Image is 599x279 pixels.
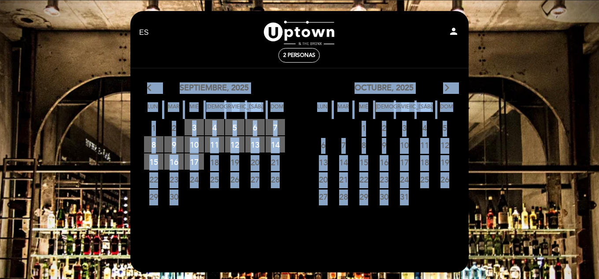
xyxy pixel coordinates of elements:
[164,153,184,170] span: 16
[354,171,373,187] span: 22
[147,82,155,94] i: arrow_back_ios
[443,82,451,94] i: arrow_forward_ios
[185,171,204,187] span: 24
[144,102,162,119] span: Lun
[266,171,285,187] span: 28
[374,188,394,205] span: 30
[144,136,163,153] span: 8
[248,102,265,119] span: Sáb
[185,136,204,153] span: 10
[334,137,353,153] span: 7
[245,154,265,170] span: 20
[185,153,204,170] span: 17
[354,154,373,170] span: 15
[245,136,265,153] span: 13
[144,171,163,187] span: 22
[334,102,352,119] span: Mar
[164,119,184,136] span: 2
[245,171,265,187] span: 27
[227,102,244,119] span: Vie
[415,171,434,187] span: 25
[185,102,203,119] span: Mié
[314,102,331,119] span: Lun
[395,119,414,136] span: 3
[355,82,414,94] span: octubre, 2025
[283,52,315,59] span: 2 personas
[334,188,353,205] span: 28
[225,119,244,135] span: 5
[438,102,455,119] span: Dom
[225,136,244,153] span: 12
[268,102,286,119] span: Dom
[415,154,434,170] span: 18
[374,137,394,153] span: 9
[435,137,455,153] span: 12
[415,119,434,136] span: 4
[164,136,184,153] span: 9
[205,171,224,187] span: 25
[165,102,182,119] span: Mar
[225,154,244,170] span: 19
[415,137,434,153] span: 11
[374,171,394,187] span: 23
[225,171,244,187] span: 26
[244,21,354,45] a: Uptown
[205,119,224,135] span: 4
[266,154,285,170] span: 21
[164,171,184,187] span: 23
[435,119,455,136] span: 5
[334,171,353,187] span: 21
[266,136,285,153] span: 14
[144,119,163,136] span: 1
[144,153,163,170] span: 15
[448,26,459,40] button: person
[266,119,285,135] span: 7
[417,102,435,119] span: Sáb
[185,119,204,135] span: 3
[435,154,455,170] span: 19
[245,119,265,135] span: 6
[376,102,393,119] span: [DEMOGRAPHIC_DATA]
[448,26,459,37] i: person
[334,154,353,170] span: 14
[374,154,394,170] span: 16
[164,188,184,205] span: 30
[180,82,249,94] span: septiembre, 2025
[435,171,455,187] span: 26
[395,137,414,153] span: 10
[395,154,414,170] span: 17
[396,102,414,119] span: Vie
[205,136,224,153] span: 11
[354,119,373,136] span: 1
[144,188,163,205] span: 29
[395,171,414,187] span: 24
[354,137,373,153] span: 8
[314,171,333,187] span: 20
[374,119,394,136] span: 2
[314,188,333,205] span: 27
[354,188,373,205] span: 29
[205,154,224,170] span: 18
[395,188,414,205] span: 31
[206,102,224,119] span: [DEMOGRAPHIC_DATA]
[314,154,333,170] span: 13
[314,137,333,153] span: 6
[355,102,373,119] span: Mié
